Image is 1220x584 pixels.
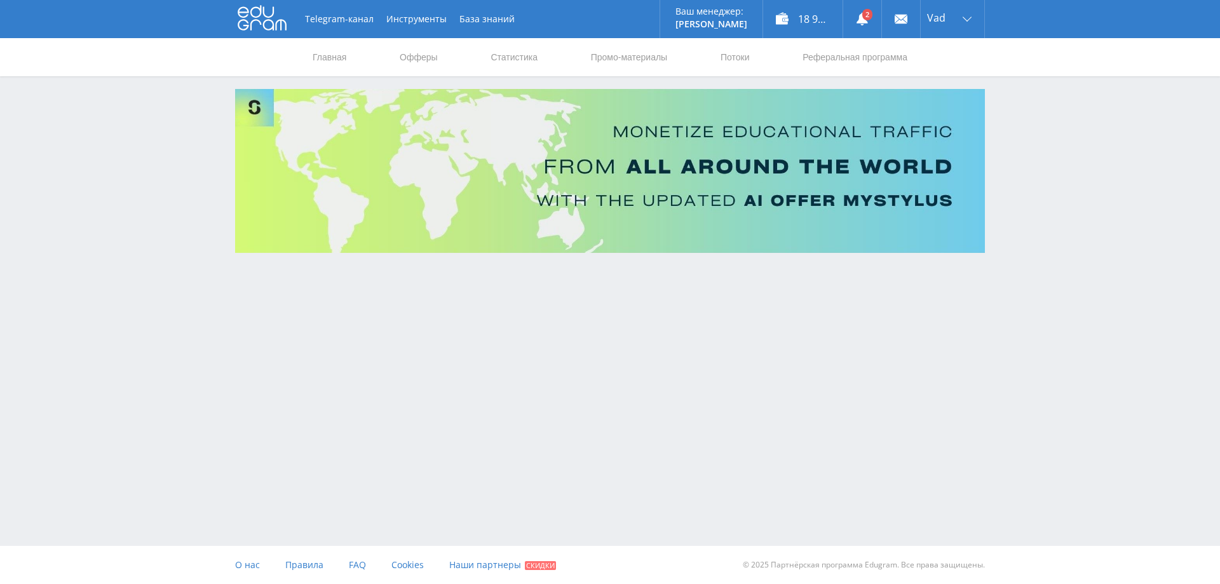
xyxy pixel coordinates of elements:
p: [PERSON_NAME] [675,19,747,29]
a: Статистика [489,38,539,76]
a: Промо-материалы [590,38,668,76]
a: Правила [285,546,323,584]
span: О нас [235,559,260,571]
a: Наши партнеры Скидки [449,546,556,584]
span: FAQ [349,559,366,571]
a: Потоки [719,38,751,76]
span: Vad [927,13,945,23]
div: © 2025 Партнёрская программа Edugram. Все права защищены. [616,546,985,584]
p: Ваш менеджер: [675,6,747,17]
a: Главная [311,38,348,76]
span: Наши партнеры [449,559,521,571]
a: FAQ [349,546,366,584]
span: Cookies [391,559,424,571]
a: Cookies [391,546,424,584]
a: Реферальная программа [801,38,909,76]
span: Скидки [525,561,556,570]
img: Banner [235,89,985,253]
span: Правила [285,559,323,571]
a: Офферы [398,38,439,76]
a: О нас [235,546,260,584]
